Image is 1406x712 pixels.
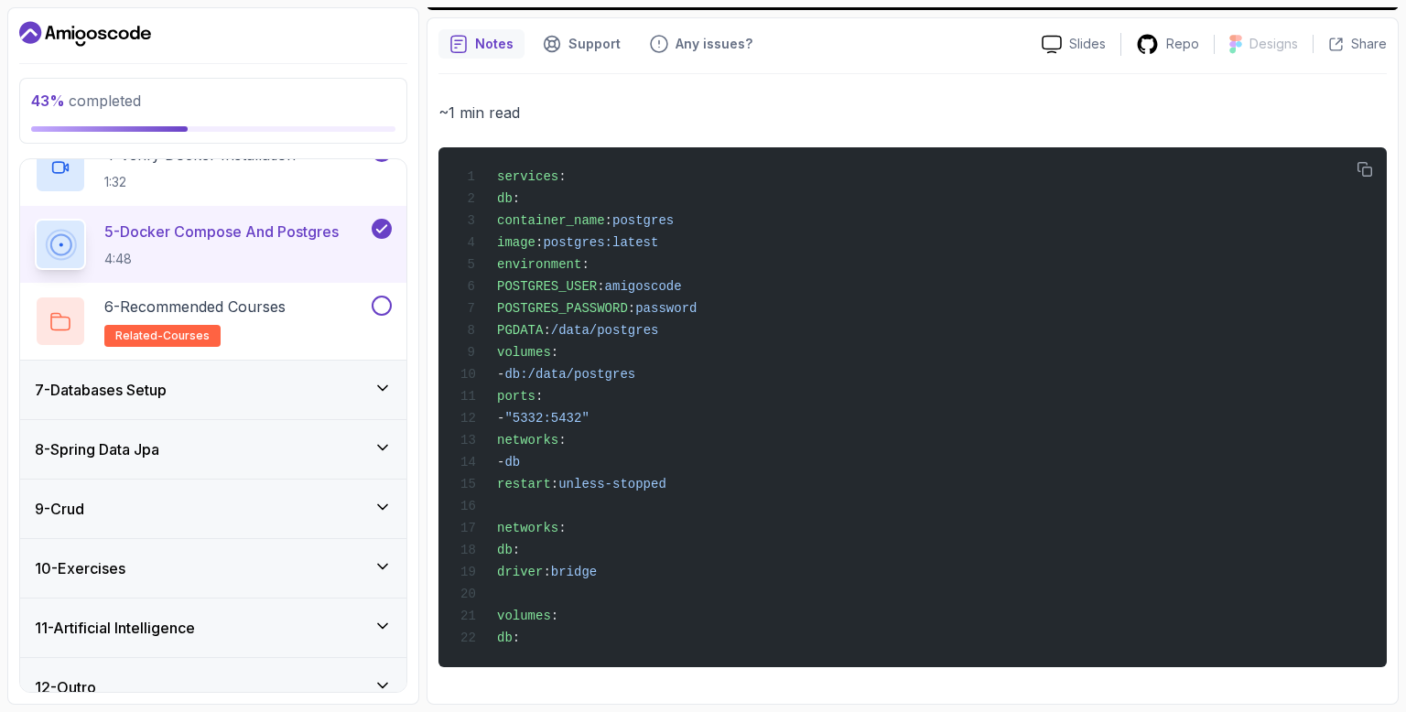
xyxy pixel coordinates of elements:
p: 4:48 [104,250,339,268]
span: : [535,235,543,250]
span: services [497,169,558,184]
h3: 11 - Artificial Intelligence [35,617,195,639]
button: Share [1313,35,1387,53]
span: : [513,191,520,206]
span: /data/postgres [551,323,659,338]
span: : [581,257,589,272]
span: environment [497,257,581,272]
span: - [497,411,504,426]
p: Any issues? [676,35,752,53]
span: volumes [497,609,551,623]
span: POSTGRES_USER [497,279,597,294]
span: : [605,213,612,228]
span: driver [497,565,543,579]
span: db [497,631,513,645]
button: 7-Databases Setup [20,361,406,419]
h3: 8 - Spring Data Jpa [35,438,159,460]
p: Support [568,35,621,53]
button: 4-Verify Docker Installation1:32 [35,142,392,193]
p: ~1 min read [438,100,1387,125]
span: : [535,389,543,404]
p: Repo [1166,35,1199,53]
h3: 9 - Crud [35,498,84,520]
span: postgres:latest [543,235,658,250]
button: notes button [438,29,525,59]
span: db [497,191,513,206]
button: Feedback button [639,29,763,59]
button: 8-Spring Data Jpa [20,420,406,479]
span: : [597,279,604,294]
span: networks [497,521,558,535]
button: Support button [532,29,632,59]
h3: 12 - Outro [35,676,96,698]
p: Designs [1249,35,1298,53]
span: related-courses [115,329,210,343]
span: - [497,367,504,382]
span: password [635,301,697,316]
span: : [513,543,520,557]
span: : [551,345,558,360]
button: 10-Exercises [20,539,406,598]
span: : [543,565,550,579]
button: 6-Recommended Coursesrelated-courses [35,296,392,347]
span: : [628,301,635,316]
span: completed [31,92,141,110]
span: networks [497,433,558,448]
span: 43 % [31,92,65,110]
span: db [497,543,513,557]
span: image [497,235,535,250]
span: : [543,323,550,338]
span: : [558,169,566,184]
a: Slides [1027,35,1120,54]
p: 1:32 [104,173,296,191]
span: unless-stopped [558,477,666,491]
a: Repo [1121,33,1214,56]
h3: 10 - Exercises [35,557,125,579]
span: : [551,609,558,623]
p: 5 - Docker Compose And Postgres [104,221,339,243]
span: amigoscode [605,279,682,294]
span: : [513,631,520,645]
span: postgres [612,213,674,228]
span: PGDATA [497,323,543,338]
span: volumes [497,345,551,360]
p: 6 - Recommended Courses [104,296,286,318]
span: "5332:5432" [504,411,589,426]
a: Dashboard [19,19,151,49]
button: 11-Artificial Intelligence [20,599,406,657]
p: Notes [475,35,514,53]
span: container_name [497,213,605,228]
span: db:/data/postgres [504,367,635,382]
p: Share [1351,35,1387,53]
span: : [558,521,566,535]
h3: 7 - Databases Setup [35,379,167,401]
span: : [558,433,566,448]
span: db [504,455,520,469]
span: restart [497,477,551,491]
span: POSTGRES_PASSWORD [497,301,628,316]
span: : [551,477,558,491]
button: 5-Docker Compose And Postgres4:48 [35,219,392,270]
button: 9-Crud [20,480,406,538]
span: ports [497,389,535,404]
span: bridge [551,565,597,579]
p: Slides [1069,35,1106,53]
span: - [497,455,504,469]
